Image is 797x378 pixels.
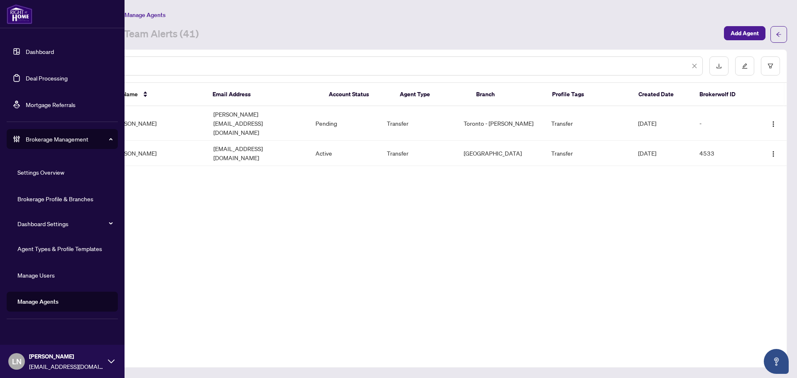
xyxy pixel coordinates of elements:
th: Branch [469,83,546,106]
span: download [716,63,722,69]
span: close [692,63,697,69]
button: filter [761,56,780,76]
button: Logo [767,117,780,130]
a: Agent Types & Profile Templates [17,245,102,252]
td: Transfer [545,106,631,141]
span: Add Agent [731,27,759,40]
td: Transfer [380,141,457,166]
button: Logo [767,146,780,160]
td: Active [309,141,380,166]
td: [DATE] [631,106,693,141]
span: [EMAIL_ADDRESS][DOMAIN_NAME] [29,362,104,371]
th: Agent Type [393,83,469,106]
span: filter [768,63,773,69]
img: logo [7,4,32,24]
button: Open asap [764,349,789,374]
span: Manage Agents [125,11,166,19]
td: 4533 [693,141,754,166]
span: [PERSON_NAME] [29,352,104,361]
td: Transfer [380,106,457,141]
span: edit [742,63,748,69]
a: Mortgage Referrals [26,101,76,108]
td: [PERSON_NAME][EMAIL_ADDRESS][DOMAIN_NAME] [207,106,309,141]
td: [DATE] [631,141,693,166]
th: Full Name [105,83,206,106]
a: Team Alerts (41) [124,27,199,42]
a: Manage Users [17,271,55,279]
td: [PERSON_NAME] [105,141,207,166]
button: download [709,56,729,76]
span: arrow-left [776,32,782,37]
a: Manage Agents [17,298,59,305]
td: Toronto - [PERSON_NAME] [457,106,545,141]
a: Settings Overview [17,168,64,176]
button: Add Agent [724,26,765,40]
td: Transfer [545,141,631,166]
button: edit [735,56,754,76]
th: Account Status [322,83,393,106]
a: Deal Processing [26,74,68,82]
img: Logo [770,121,777,127]
th: Email Address [206,83,322,106]
td: - [693,106,754,141]
a: Brokerage Profile & Branches [17,195,93,202]
th: Profile Tags [545,83,632,106]
a: Dashboard Settings [17,220,68,227]
td: [EMAIL_ADDRESS][DOMAIN_NAME] [207,141,309,166]
img: Logo [770,151,777,157]
a: Dashboard [26,48,54,55]
td: [GEOGRAPHIC_DATA] [457,141,545,166]
span: Brokerage Management [26,134,112,144]
td: [PERSON_NAME] [105,106,207,141]
th: Created Date [632,83,693,106]
th: Brokerwolf ID [693,83,754,106]
span: LN [12,356,22,367]
td: Pending [309,106,380,141]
